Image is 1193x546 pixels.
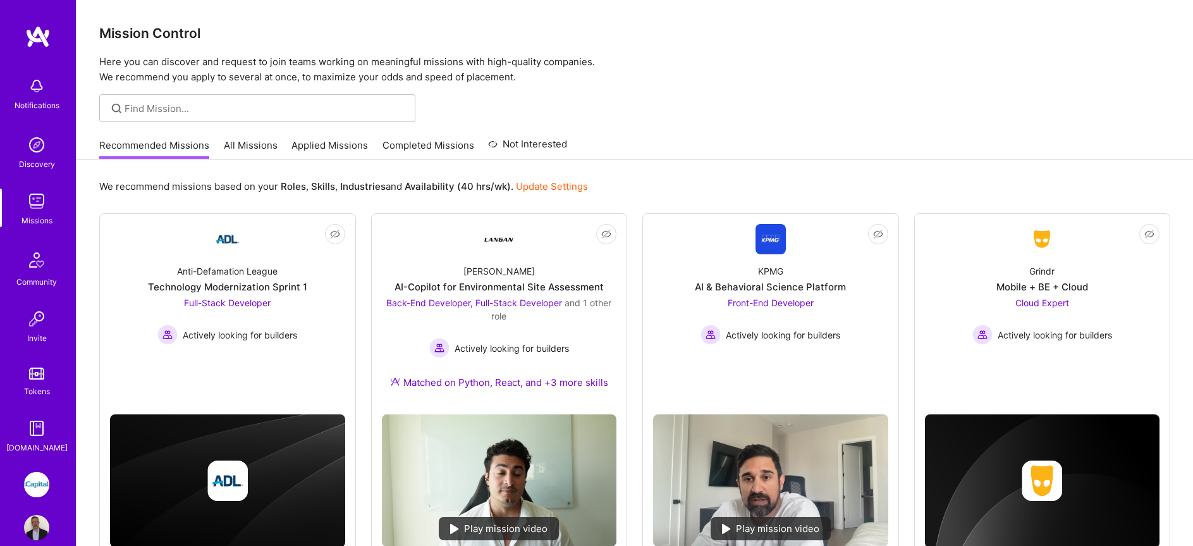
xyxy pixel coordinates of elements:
[330,229,340,239] i: icon EyeClosed
[212,224,243,254] img: Company Logo
[1144,229,1154,239] i: icon EyeClosed
[19,158,55,171] div: Discovery
[516,180,588,192] a: Update Settings
[291,139,368,159] a: Applied Missions
[722,524,731,534] img: play
[24,132,49,158] img: discovery
[24,472,49,497] img: iCapital: Building an Alternative Investment Marketplace
[125,102,406,115] input: Find Mission...
[1022,461,1062,501] img: Company logo
[25,25,51,48] img: logo
[24,73,49,99] img: bell
[99,54,1170,85] p: Here you can discover and request to join teams working on meaningful missions with high-quality ...
[281,180,306,192] b: Roles
[429,338,450,358] img: Actively looking for builders
[99,180,588,193] p: We recommend missions based on your , , and .
[1027,228,1057,251] img: Company Logo
[601,229,611,239] i: icon EyeClosed
[382,139,474,159] a: Completed Missions
[183,328,297,342] span: Actively looking for builders
[728,297,814,308] span: Front-End Developer
[488,137,567,159] a: Not Interested
[224,139,278,159] a: All Missions
[24,189,49,214] img: teamwork
[925,224,1160,380] a: Company LogoGrindrMobile + BE + CloudCloud Expert Actively looking for buildersActively looking f...
[109,101,124,116] i: icon SearchGrey
[455,342,569,355] span: Actively looking for builders
[99,25,1170,41] h3: Mission Control
[711,517,831,540] div: Play mission video
[386,297,562,308] span: Back-End Developer, Full-Stack Developer
[24,385,50,398] div: Tokens
[311,180,335,192] b: Skills
[1015,297,1069,308] span: Cloud Expert
[15,99,59,112] div: Notifications
[177,264,278,278] div: Anti-Defamation League
[21,515,52,540] a: User Avatar
[756,224,786,254] img: Company Logo
[653,224,888,404] a: Company LogoKPMGAI & Behavioral Science PlatformFront-End Developer Actively looking for builders...
[21,472,52,497] a: iCapital: Building an Alternative Investment Marketplace
[24,306,49,332] img: Invite
[29,368,44,380] img: tokens
[6,441,68,454] div: [DOMAIN_NAME]
[439,517,559,540] div: Play mission video
[21,245,52,275] img: Community
[405,180,511,192] b: Availability (40 hrs/wk)
[382,224,617,404] a: Company Logo[PERSON_NAME]AI-Copilot for Environmental Site AssessmentBack-End Developer, Full-Sta...
[27,332,47,345] div: Invite
[996,280,1088,294] div: Mobile + BE + Cloud
[450,524,459,534] img: play
[16,275,57,289] div: Community
[390,376,400,387] img: Ateam Purple Icon
[758,264,783,278] div: KPMG
[463,264,535,278] div: [PERSON_NAME]
[340,180,386,192] b: Industries
[695,280,846,294] div: AI & Behavioral Science Platform
[110,224,345,380] a: Company LogoAnti-Defamation LeagueTechnology Modernization Sprint 1Full-Stack Developer Actively ...
[24,416,49,441] img: guide book
[99,139,209,159] a: Recommended Missions
[24,515,49,540] img: User Avatar
[701,325,721,345] img: Actively looking for builders
[726,328,840,342] span: Actively looking for builders
[148,280,307,294] div: Technology Modernization Sprint 1
[972,325,993,345] img: Actively looking for builders
[484,224,514,254] img: Company Logo
[207,461,248,501] img: Company logo
[390,376,608,389] div: Matched on Python, React, and +3 more skills
[21,214,52,227] div: Missions
[998,328,1112,342] span: Actively looking for builders
[1029,264,1055,278] div: Grindr
[873,229,883,239] i: icon EyeClosed
[395,280,604,294] div: AI-Copilot for Environmental Site Assessment
[184,297,271,308] span: Full-Stack Developer
[157,325,178,345] img: Actively looking for builders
